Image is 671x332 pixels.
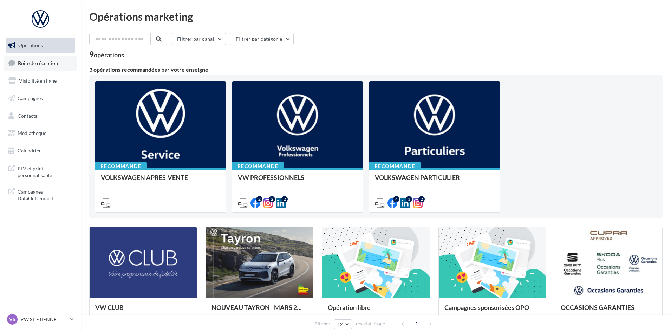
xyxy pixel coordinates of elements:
div: 9 [89,51,124,58]
span: résultats/page [356,320,385,327]
p: VW ST ETIENNE [20,316,67,323]
button: 12 [334,319,352,329]
div: opérations [94,52,124,58]
span: Afficher [314,320,330,327]
div: Campagnes sponsorisées OPO [444,304,540,318]
div: VW CLUB [95,304,191,318]
span: 12 [337,321,343,327]
div: 2 [256,196,262,202]
div: VOLKSWAGEN PARTICULIER [375,174,494,188]
div: Recommandé [95,162,147,170]
div: 3 opérations recommandées par votre enseigne [89,67,663,72]
button: Filtrer par catégorie [230,33,294,45]
a: Visibilité en ligne [4,73,77,88]
span: Visibilité en ligne [19,78,57,84]
a: Campagnes [4,91,77,106]
span: PLV et print personnalisable [18,164,72,179]
div: NOUVEAU TAYRON - MARS 2025 [211,304,307,318]
span: Opérations [18,42,43,48]
div: OCCASIONS GARANTIES [561,304,657,318]
div: 2 [281,196,288,202]
span: Boîte de réception [18,60,58,66]
div: VOLKSWAGEN APRES-VENTE [101,174,220,188]
div: Recommandé [232,162,284,170]
span: Campagnes DataOnDemand [18,187,72,202]
span: VS [9,316,15,323]
div: Recommandé [369,162,421,170]
a: VS VW ST ETIENNE [6,313,75,326]
button: Filtrer par canal [171,33,226,45]
div: Opérations marketing [89,11,663,22]
div: 2 [418,196,425,202]
a: Campagnes DataOnDemand [4,184,77,205]
a: Calendrier [4,143,77,158]
div: 3 [406,196,412,202]
a: Boîte de réception [4,56,77,71]
div: VW PROFESSIONNELS [238,174,357,188]
span: Calendrier [18,148,41,154]
div: 2 [269,196,275,202]
a: Opérations [4,38,77,53]
span: 1 [411,318,422,329]
div: Opération libre [328,304,424,318]
a: Médiathèque [4,126,77,141]
a: Contacts [4,109,77,123]
a: PLV et print personnalisable [4,161,77,182]
span: Campagnes [18,95,43,101]
span: Médiathèque [18,130,46,136]
div: 4 [393,196,399,202]
span: Contacts [18,112,37,118]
